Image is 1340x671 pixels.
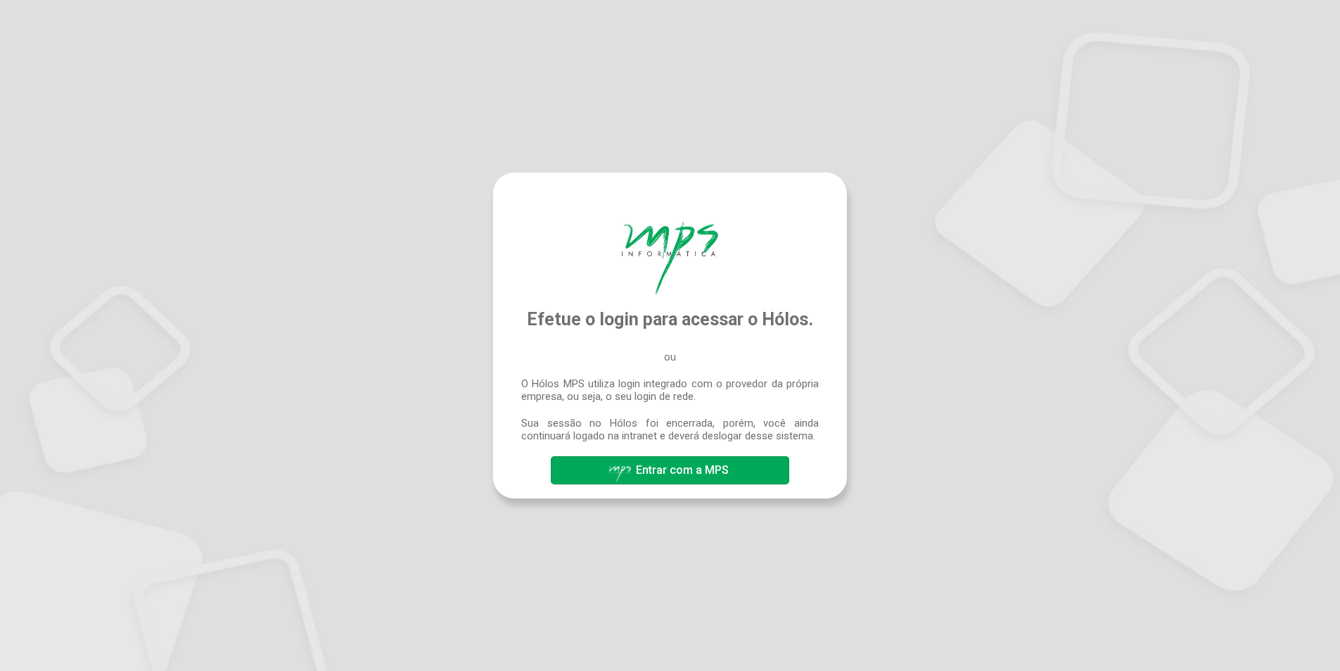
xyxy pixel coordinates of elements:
[521,417,819,442] span: Sua sessão no Hólos foi encerrada, porém, você ainda continuará logado na intranet e deverá deslo...
[664,351,676,363] span: ou
[527,309,813,330] span: Efetue o login para acessar o Hólos.
[622,222,717,295] img: Hólos Mps Digital
[521,377,819,403] span: O Hólos MPS utiliza login integrado com o provedor da própria empresa, ou seja, o seu login de rede.
[551,456,789,484] button: Entrar com a MPS
[636,463,729,477] span: Entrar com a MPS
